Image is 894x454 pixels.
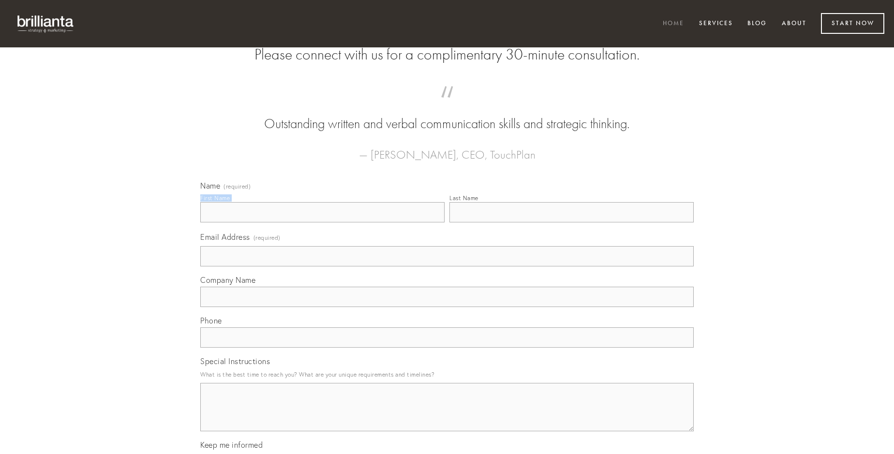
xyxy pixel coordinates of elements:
[821,13,884,34] a: Start Now
[775,16,813,32] a: About
[200,356,270,366] span: Special Instructions
[200,45,694,64] h2: Please connect with us for a complimentary 30-minute consultation.
[200,194,230,202] div: First Name
[200,181,220,190] span: Name
[656,16,690,32] a: Home
[200,232,250,242] span: Email Address
[223,184,251,190] span: (required)
[741,16,773,32] a: Blog
[10,10,82,38] img: brillianta - research, strategy, marketing
[693,16,739,32] a: Services
[200,368,694,381] p: What is the best time to reach you? What are your unique requirements and timelines?
[253,231,281,244] span: (required)
[200,275,255,285] span: Company Name
[200,440,263,450] span: Keep me informed
[216,133,678,164] figcaption: — [PERSON_NAME], CEO, TouchPlan
[449,194,478,202] div: Last Name
[216,96,678,115] span: “
[200,316,222,325] span: Phone
[216,96,678,133] blockquote: Outstanding written and verbal communication skills and strategic thinking.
